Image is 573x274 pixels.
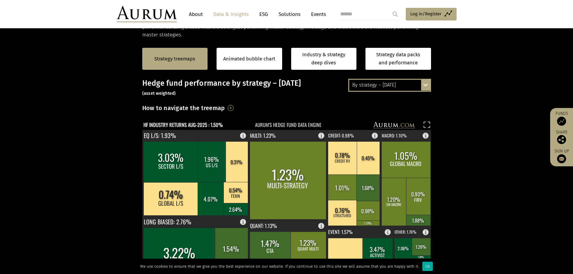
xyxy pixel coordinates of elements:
[210,9,252,20] a: Data & Insights
[422,262,433,271] div: Ok
[410,10,442,17] span: Log in/Register
[557,135,566,144] img: Share this post
[142,79,431,97] h3: Hedge fund performance by strategy – [DATE]
[223,55,275,63] a: Animated bubble chart
[256,9,271,20] a: ESG
[557,117,566,126] img: Access Funds
[557,154,566,163] img: Sign up to our newsletter
[276,9,303,20] a: Solutions
[389,8,401,20] input: Submit
[142,103,225,113] h3: How to navigate the treemap
[154,55,195,63] a: Strategy treemaps
[553,130,570,144] div: Share
[117,6,177,22] img: Aurum
[553,111,570,126] a: Funds
[365,48,431,70] a: Strategy data packs and performance
[142,91,176,96] small: (asset weighted)
[553,149,570,163] a: Sign up
[406,8,457,20] a: Log in/Register
[308,9,326,20] a: Events
[186,9,206,20] a: About
[291,48,357,70] a: Industry & strategy deep dives
[349,80,430,91] div: By strategy – [DATE]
